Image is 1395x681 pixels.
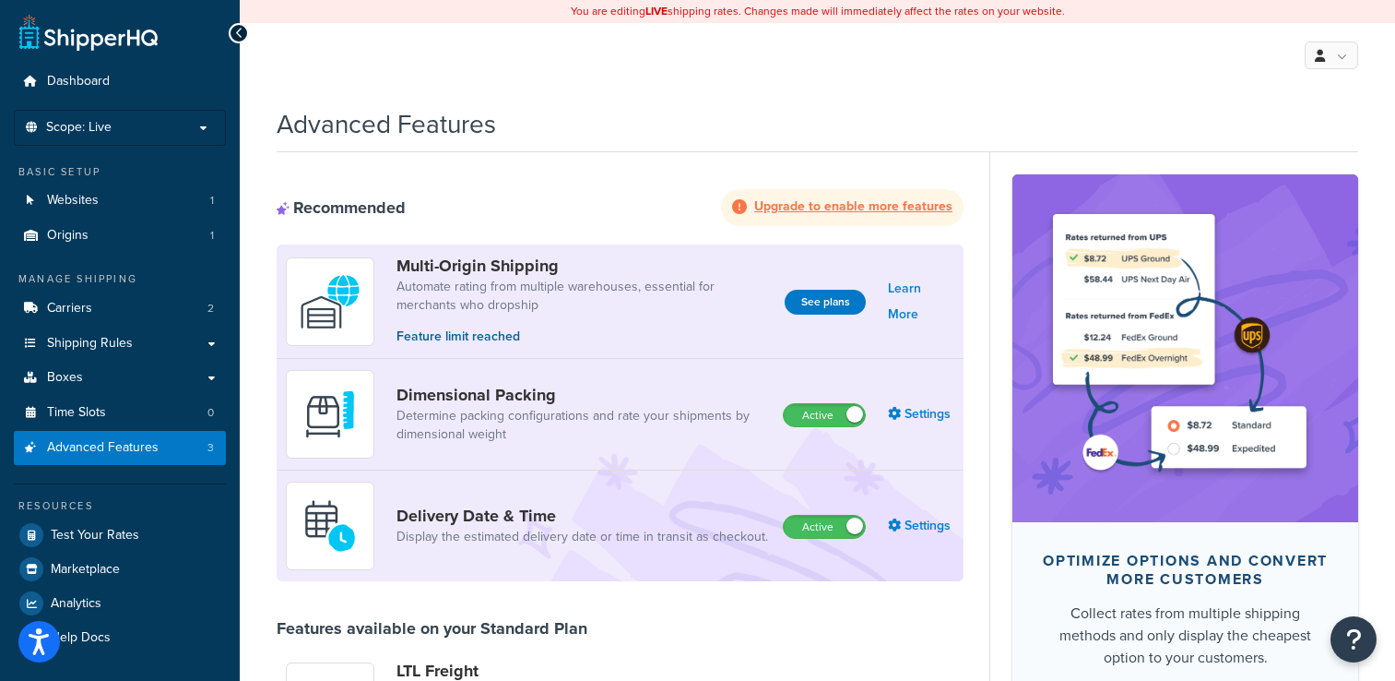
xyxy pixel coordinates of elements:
span: 1 [210,228,214,244]
a: Test Your Rates [14,519,226,552]
li: Carriers [14,292,226,326]
a: Settings [888,401,954,427]
span: Dashboard [47,74,110,90]
span: Scope: Live [46,120,112,136]
a: Delivery Date & Time [396,506,768,526]
a: LTL Freight [396,661,770,681]
span: Websites [47,193,99,209]
img: DTVBYsAAAAAASUVORK5CYII= [298,382,362,447]
span: Boxes [47,370,83,386]
span: Time Slots [47,405,106,421]
a: Display the estimated delivery date or time in transit as checkout. [396,528,768,546]
a: Automate rating from multiple warehouses, essential for merchants who dropship [396,278,770,315]
img: gfkeb5ejjkALwAAAABJRU5ErkJggg== [298,494,362,558]
li: Websites [14,184,226,218]
a: Dimensional Packing [396,385,768,405]
strong: Upgrade to enable more features [754,197,952,216]
h1: Advanced Features [277,106,496,142]
a: Boxes [14,361,226,395]
a: Analytics [14,587,226,620]
a: Advanced Features3 [14,431,226,465]
div: Resources [14,498,226,514]
div: Recommended [277,197,406,218]
span: Carriers [47,301,92,317]
span: 1 [210,193,214,209]
img: feature-image-rateshop-7084cbbcb2e67ef1d54c2e976f0e592697130d5817b016cf7cc7e13314366067.png [1040,202,1330,494]
div: Optimize options and convert more customers [1042,552,1329,589]
b: LIVE [645,3,668,19]
a: Learn More [888,276,954,328]
span: Marketplace [51,562,120,578]
a: Carriers2 [14,292,226,326]
button: See plans [785,290,866,315]
img: WatD5o0RtDAAAAAElFTkSuQmCC [298,269,362,334]
a: Origins1 [14,219,226,253]
label: Active [784,516,865,538]
div: Basic Setup [14,164,226,180]
a: Determine packing configurations and rate your shipments by dimensional weight [396,407,768,444]
li: Advanced Features [14,431,226,465]
span: Shipping Rules [47,336,133,352]
button: Open Resource Center [1330,616,1377,663]
a: Multi-Origin Shipping [396,256,770,276]
a: Settings [888,513,954,539]
label: Active [784,404,865,426]
span: Help Docs [51,630,111,646]
span: Analytics [51,596,101,612]
span: Advanced Features [47,440,159,456]
div: Manage Shipping [14,271,226,287]
span: Origins [47,228,89,244]
li: Time Slots [14,396,226,430]
a: Dashboard [14,65,226,99]
a: Shipping Rules [14,327,226,361]
a: Time Slots0 [14,396,226,430]
a: Websites1 [14,184,226,218]
span: Test Your Rates [51,528,139,544]
span: 2 [207,301,214,317]
span: 3 [207,440,214,456]
div: Features available on your Standard Plan [277,618,587,639]
li: Origins [14,219,226,253]
div: Collect rates from multiple shipping methods and only display the cheapest option to your customers. [1042,603,1329,669]
p: Feature limit reached [396,327,770,347]
a: Marketplace [14,553,226,586]
span: 0 [207,405,214,421]
a: Help Docs [14,621,226,654]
